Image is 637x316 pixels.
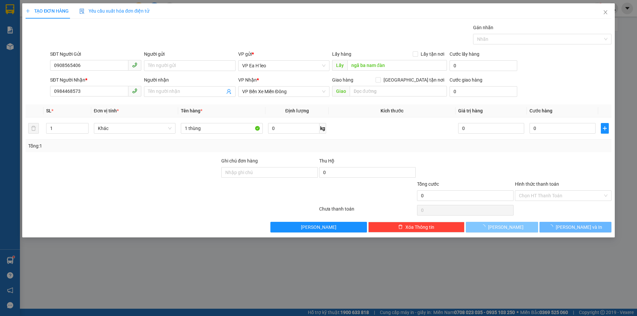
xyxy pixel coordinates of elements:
[221,167,318,178] input: Ghi chú đơn hàng
[417,181,439,187] span: Tổng cước
[450,51,479,57] label: Cước lấy hàng
[381,76,447,84] span: [GEOGRAPHIC_DATA] tận nơi
[26,8,69,14] span: TẠO ĐƠN HÀNG
[405,223,434,231] span: Xóa Thông tin
[238,50,329,58] div: VP gửi
[319,123,326,134] span: kg
[601,123,609,134] button: plus
[347,60,447,71] input: Dọc đường
[50,50,141,58] div: SĐT Người Gửi
[270,222,367,232] button: [PERSON_NAME]
[301,223,336,231] span: [PERSON_NAME]
[144,76,235,84] div: Người nhận
[28,123,39,134] button: delete
[450,86,517,97] input: Cước giao hàng
[242,61,325,71] span: VP Ea H`leo
[450,60,517,71] input: Cước lấy hàng
[368,222,465,232] button: deleteXóa Thông tin
[466,222,538,232] button: [PERSON_NAME]
[98,123,172,133] span: Khác
[473,25,493,30] label: Gán nhãn
[181,108,202,113] span: Tên hàng
[481,224,488,229] span: loading
[132,88,137,94] span: phone
[350,86,447,96] input: Dọc đường
[450,77,482,83] label: Cước giao hàng
[458,108,483,113] span: Giá trị hàng
[398,224,403,230] span: delete
[332,77,353,83] span: Giao hàng
[332,51,351,57] span: Lấy hàng
[596,3,615,22] button: Close
[603,10,608,15] span: close
[144,50,235,58] div: Người gửi
[332,60,347,71] span: Lấy
[181,123,263,134] input: VD: Bàn, Ghế
[79,8,149,14] span: Yêu cầu xuất hóa đơn điện tử
[556,223,602,231] span: [PERSON_NAME] và In
[319,158,334,163] span: Thu Hộ
[332,86,350,96] span: Giao
[418,50,447,58] span: Lấy tận nơi
[515,181,559,187] label: Hình thức thanh toán
[318,205,416,217] div: Chưa thanh toán
[28,142,246,150] div: Tổng: 1
[221,158,258,163] label: Ghi chú đơn hàng
[488,223,524,231] span: [PERSON_NAME]
[94,108,119,113] span: Đơn vị tính
[50,76,141,84] div: SĐT Người Nhận
[238,77,257,83] span: VP Nhận
[242,87,325,96] span: VP Bến Xe Miền Đông
[226,89,232,94] span: user-add
[285,108,309,113] span: Định lượng
[601,126,608,131] span: plus
[46,108,51,113] span: SL
[530,108,552,113] span: Cước hàng
[381,108,403,113] span: Kích thước
[132,62,137,68] span: phone
[458,123,524,134] input: 0
[79,9,85,14] img: icon
[548,224,556,229] span: loading
[539,222,611,232] button: [PERSON_NAME] và In
[26,9,30,13] span: plus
